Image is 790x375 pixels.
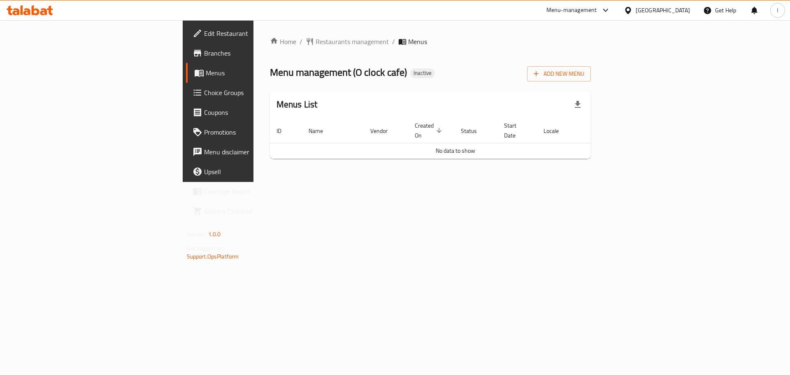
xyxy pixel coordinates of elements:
[370,126,398,136] span: Vendor
[204,186,308,196] span: Coverage Report
[186,63,315,83] a: Menus
[206,68,308,78] span: Menus
[410,70,435,77] span: Inactive
[204,88,308,98] span: Choice Groups
[187,251,239,262] a: Support.OpsPlatform
[204,206,308,216] span: Grocery Checklist
[316,37,389,47] span: Restaurants management
[186,182,315,201] a: Coverage Report
[276,126,292,136] span: ID
[527,66,591,82] button: Add New Menu
[270,63,407,82] span: Menu management ( O clock cafe )
[504,121,527,140] span: Start Date
[187,243,225,254] span: Get support on:
[186,43,315,63] a: Branches
[186,162,315,182] a: Upsell
[410,68,435,78] div: Inactive
[186,201,315,221] a: Grocery Checklist
[534,69,584,79] span: Add New Menu
[204,107,308,117] span: Coupons
[186,23,315,43] a: Edit Restaurant
[204,127,308,137] span: Promotions
[204,28,308,38] span: Edit Restaurant
[270,118,641,159] table: enhanced table
[208,229,221,240] span: 1.0.0
[579,118,641,143] th: Actions
[186,83,315,102] a: Choice Groups
[204,167,308,177] span: Upsell
[187,229,207,240] span: Version:
[204,48,308,58] span: Branches
[306,37,389,47] a: Restaurants management
[270,37,591,47] nav: breadcrumb
[186,102,315,122] a: Coupons
[309,126,334,136] span: Name
[546,5,597,15] div: Menu-management
[408,37,427,47] span: Menus
[276,98,318,111] h2: Menus List
[544,126,569,136] span: Locale
[461,126,488,136] span: Status
[777,6,778,15] span: I
[436,145,475,156] span: No data to show
[415,121,444,140] span: Created On
[186,142,315,162] a: Menu disclaimer
[392,37,395,47] li: /
[204,147,308,157] span: Menu disclaimer
[636,6,690,15] div: [GEOGRAPHIC_DATA]
[568,95,588,114] div: Export file
[186,122,315,142] a: Promotions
